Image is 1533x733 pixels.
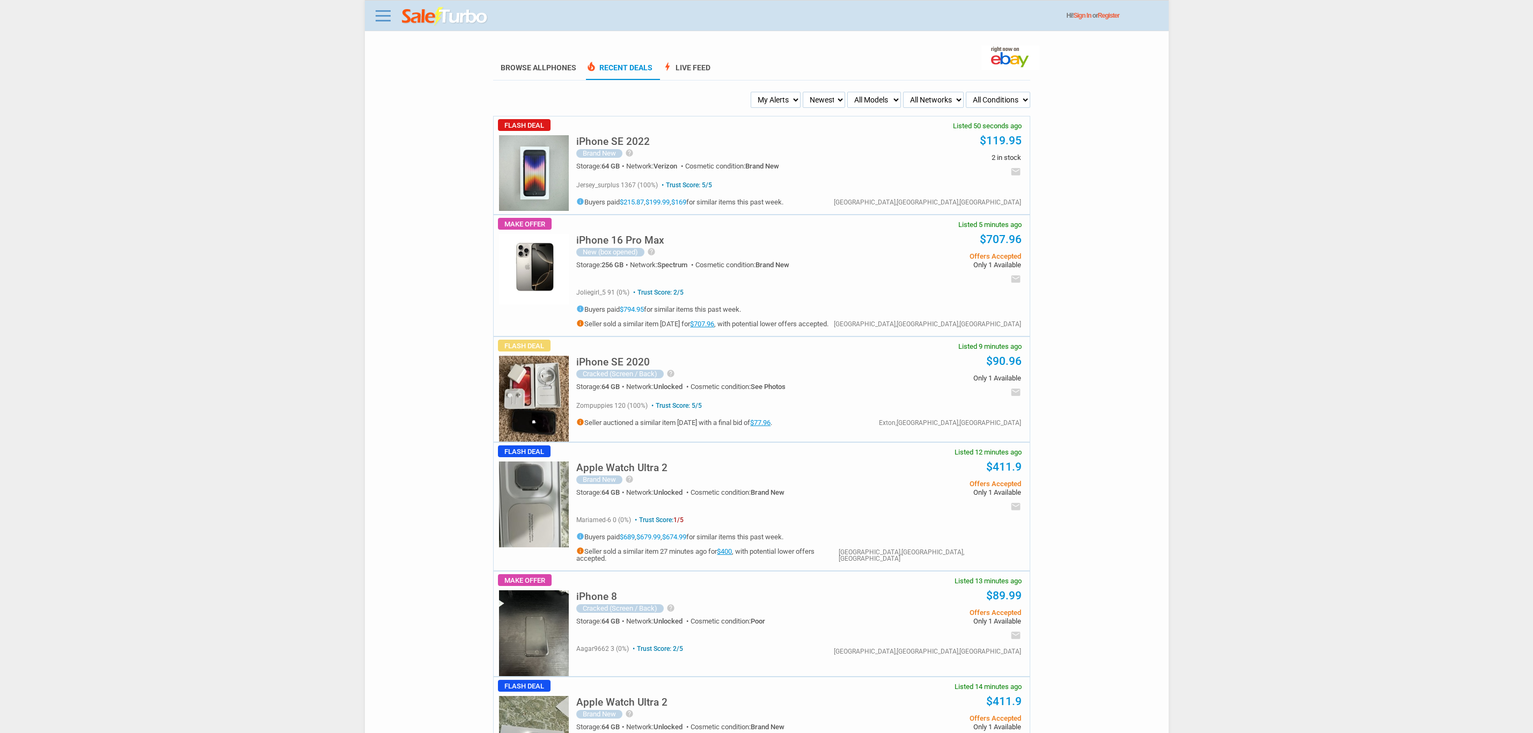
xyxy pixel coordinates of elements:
span: Offers Accepted [859,480,1021,487]
div: Storage: [576,383,626,390]
a: $119.95 [980,134,1022,147]
span: Make Offer [498,574,552,586]
div: Network: [630,261,695,268]
i: email [1010,274,1021,284]
img: s-l225.jpg [499,234,569,304]
span: 64 GB [602,383,620,391]
a: Sign In [1074,12,1091,19]
div: Cosmetic condition: [691,618,765,625]
span: 64 GB [602,162,620,170]
div: New (box opened) [576,248,644,256]
span: Brand New [745,162,779,170]
a: $411.9 [986,695,1022,708]
h5: Seller sold a similar item 27 minutes ago for , with potential lower offers accepted. [576,547,839,562]
a: iPhone 16 Pro Max [576,237,664,245]
i: info [576,319,584,327]
span: Listed 13 minutes ago [955,577,1022,584]
h5: Seller auctioned a similar item [DATE] with a final bid of . [576,418,772,426]
span: Trust Score: 2/5 [630,645,683,653]
i: info [576,197,584,206]
span: Trust Score: 2/5 [631,289,684,296]
span: Unlocked [654,488,683,496]
a: $77.96 [750,419,771,427]
div: Network: [626,383,691,390]
a: Apple Watch Ultra 2 [576,465,668,473]
a: boltLive Feed [662,63,710,80]
a: Register [1098,12,1119,19]
span: Only 1 Available [859,261,1021,268]
span: 64 GB [602,723,620,731]
h5: Seller sold a similar item [DATE] for , with potential lower offers accepted. [576,319,828,327]
span: zompuppies 120 (100%) [576,402,648,409]
i: email [1010,166,1021,177]
div: Network: [626,723,691,730]
span: Flash Deal [498,119,551,131]
span: Listed 5 minutes ago [958,221,1022,228]
span: Listed 14 minutes ago [955,683,1022,690]
div: Cracked (Screen / Back) [576,604,664,613]
a: $169 [671,198,686,206]
i: info [576,305,584,313]
div: [GEOGRAPHIC_DATA],[GEOGRAPHIC_DATA],[GEOGRAPHIC_DATA] [834,648,1021,655]
a: $679.99 [636,533,661,541]
span: or [1092,12,1119,19]
div: Exton,[GEOGRAPHIC_DATA],[GEOGRAPHIC_DATA] [879,420,1021,426]
div: Cosmetic condition: [691,383,786,390]
a: $411.9 [986,460,1022,473]
span: joliegirl_5 91 (0%) [576,289,629,296]
span: mariamed-6 0 (0%) [576,516,631,524]
span: Verizon [654,162,677,170]
a: Apple Watch Ultra 2 [576,699,668,707]
img: s-l225.jpg [499,461,569,547]
img: s-l225.jpg [499,135,569,211]
img: saleturbo.com - Online Deals and Discount Coupons [402,7,488,26]
span: Spectrum [657,261,687,269]
a: $89.99 [986,589,1022,602]
span: Unlocked [654,383,683,391]
div: Storage: [576,261,630,268]
i: email [1010,501,1021,512]
a: $199.99 [646,198,670,206]
span: Brand New [756,261,789,269]
span: Phones [546,63,576,72]
span: jersey_surplus 1367 (100%) [576,181,658,189]
h5: iPhone SE 2020 [576,357,650,367]
span: Unlocked [654,723,683,731]
a: $90.96 [986,355,1022,368]
i: info [576,418,584,426]
span: 2 in stock [859,154,1021,161]
i: help [625,149,634,157]
span: Hi! [1067,12,1074,19]
a: local_fire_departmentRecent Deals [586,63,652,80]
div: Network: [626,489,691,496]
div: Network: [626,618,691,625]
a: $707.96 [980,233,1022,246]
div: Cosmetic condition: [691,489,784,496]
h5: Buyers paid for similar items this past week. [576,305,828,313]
span: local_fire_department [586,61,597,72]
span: aagar9662 3 (0%) [576,645,629,653]
a: $689 [620,533,635,541]
div: [GEOGRAPHIC_DATA],[GEOGRAPHIC_DATA],[GEOGRAPHIC_DATA] [839,549,1021,562]
span: Only 1 Available [859,375,1021,382]
img: s-l225.jpg [499,590,569,676]
span: Listed 50 seconds ago [953,122,1022,129]
h5: iPhone SE 2022 [576,136,650,146]
h5: iPhone 8 [576,591,617,602]
span: Only 1 Available [859,618,1021,625]
a: $794.95 [620,305,644,313]
a: $400 [717,547,732,555]
div: Cosmetic condition: [695,261,789,268]
span: Brand New [751,488,784,496]
div: Brand New [576,475,622,484]
span: 1/5 [673,516,684,524]
div: Cracked (Screen / Back) [576,370,664,378]
a: iPhone 8 [576,593,617,602]
a: iPhone SE 2022 [576,138,650,146]
i: help [647,247,656,256]
span: Unlocked [654,617,683,625]
i: help [666,604,675,612]
h5: Apple Watch Ultra 2 [576,463,668,473]
span: Make Offer [498,218,552,230]
span: Offers Accepted [859,715,1021,722]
